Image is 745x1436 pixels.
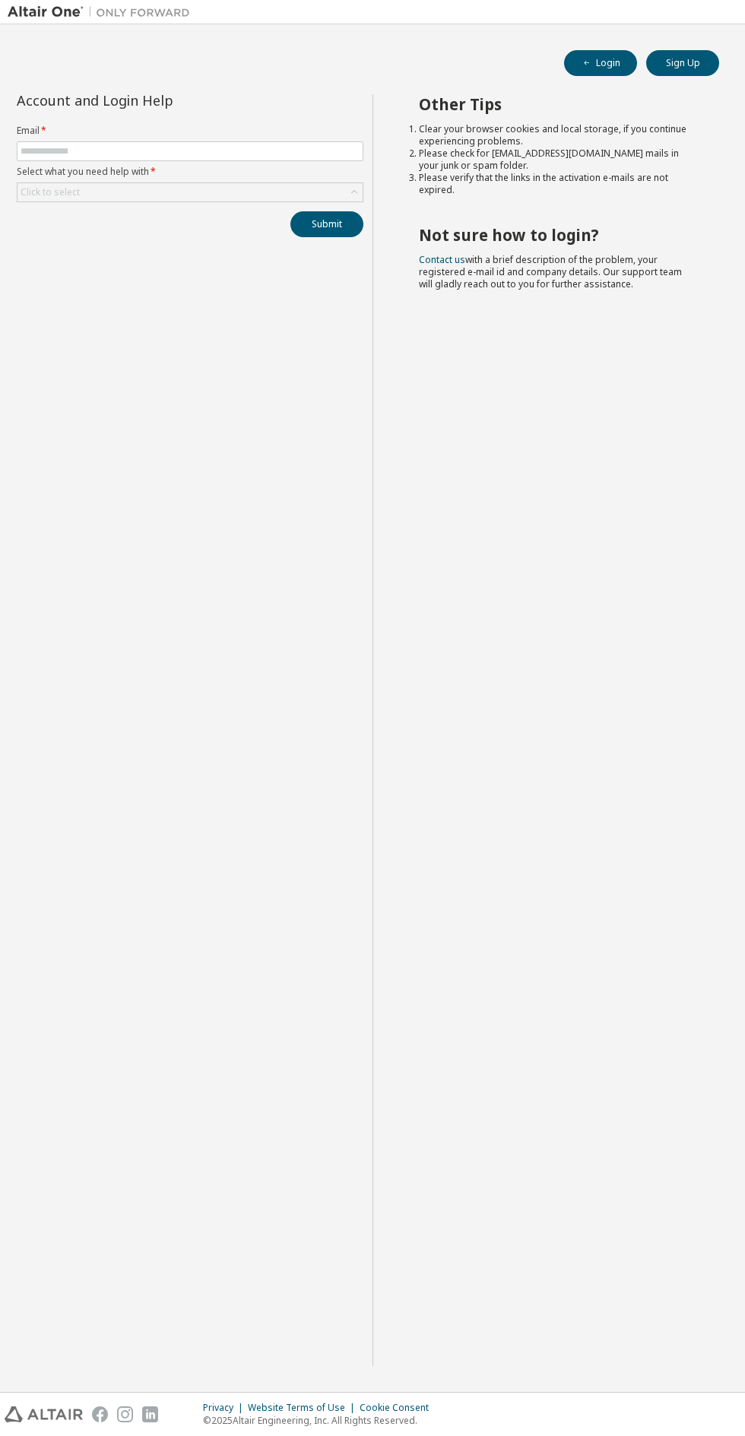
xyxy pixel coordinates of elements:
[419,225,692,245] h2: Not sure how to login?
[203,1402,248,1414] div: Privacy
[419,94,692,114] h2: Other Tips
[142,1406,158,1422] img: linkedin.svg
[248,1402,360,1414] div: Website Terms of Use
[17,166,363,178] label: Select what you need help with
[419,147,692,172] li: Please check for [EMAIL_ADDRESS][DOMAIN_NAME] mails in your junk or spam folder.
[419,123,692,147] li: Clear your browser cookies and local storage, if you continue experiencing problems.
[117,1406,133,1422] img: instagram.svg
[203,1414,438,1427] p: © 2025 Altair Engineering, Inc. All Rights Reserved.
[419,253,465,266] a: Contact us
[419,253,682,290] span: with a brief description of the problem, your registered e-mail id and company details. Our suppo...
[17,94,294,106] div: Account and Login Help
[17,125,363,137] label: Email
[646,50,719,76] button: Sign Up
[290,211,363,237] button: Submit
[92,1406,108,1422] img: facebook.svg
[360,1402,438,1414] div: Cookie Consent
[17,183,363,201] div: Click to select
[564,50,637,76] button: Login
[419,172,692,196] li: Please verify that the links in the activation e-mails are not expired.
[8,5,198,20] img: Altair One
[21,186,80,198] div: Click to select
[5,1406,83,1422] img: altair_logo.svg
